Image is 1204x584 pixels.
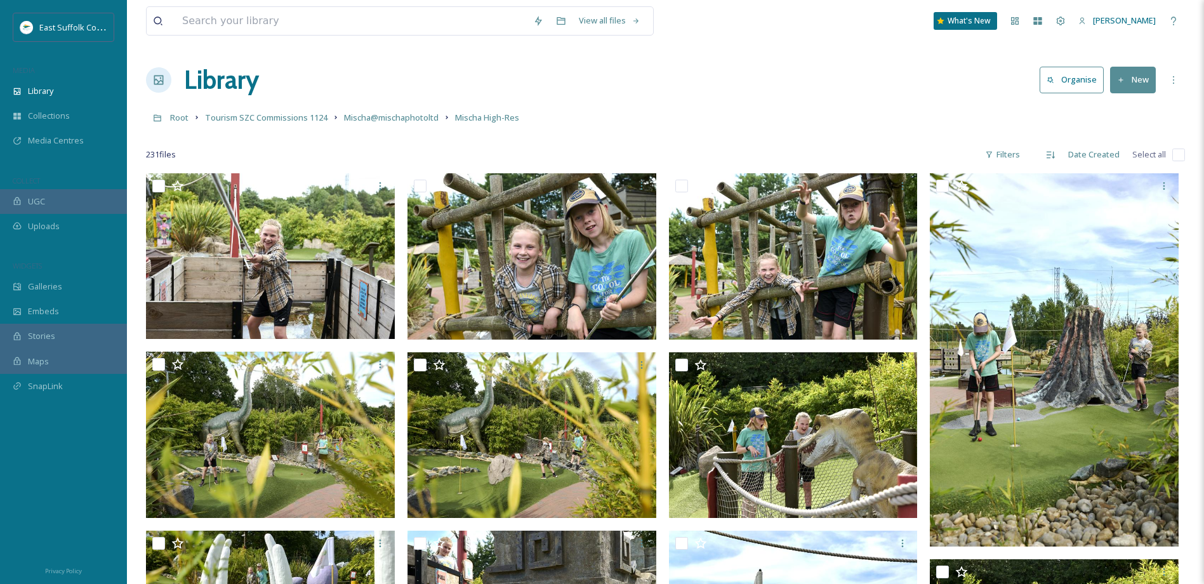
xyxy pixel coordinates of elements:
[146,149,176,161] span: 231 file s
[170,112,189,123] span: Root
[146,173,395,340] img: UffordGolf_MischaPhotoLtd_0625(13)
[176,7,527,35] input: Search your library
[1040,67,1104,93] button: Organise
[669,173,918,340] img: UffordGolf_MischaPhotoLtd_0625(15)
[1062,142,1126,167] div: Date Created
[146,352,395,518] img: UffordGolf_MischaPhotoLtd_0625(10)
[184,61,259,99] a: Library
[28,196,45,208] span: UGC
[28,135,84,147] span: Media Centres
[344,112,439,123] span: Mischa@mischaphotoltd
[28,110,70,122] span: Collections
[28,220,60,232] span: Uploads
[1110,67,1156,93] button: New
[407,352,656,518] img: UffordGolf_MischaPhotoLtd_0625(11)
[930,173,1179,547] img: UffordGolf_MischaPhotoLtd_0625(12)
[13,176,40,185] span: COLLECT
[1132,149,1166,161] span: Select all
[1093,15,1156,26] span: [PERSON_NAME]
[28,380,63,392] span: SnapLink
[1072,8,1162,33] a: [PERSON_NAME]
[28,355,49,368] span: Maps
[13,261,42,270] span: WIDGETS
[344,110,439,125] a: Mischa@mischaphotoltd
[13,65,35,75] span: MEDIA
[407,173,656,340] img: UffordGolf_MischaPhotoLtd_0625(14)
[28,305,59,317] span: Embeds
[572,8,647,33] a: View all files
[205,112,327,123] span: Tourism SZC Commissions 1124
[669,352,918,518] img: UffordGolf_MischaPhotoLtd_0625(5)
[979,142,1026,167] div: Filters
[20,21,33,34] img: ESC%20Logo.png
[455,112,519,123] span: Mischa High-Res
[39,21,114,33] span: East Suffolk Council
[45,562,82,578] a: Privacy Policy
[28,85,53,97] span: Library
[205,110,327,125] a: Tourism SZC Commissions 1124
[28,330,55,342] span: Stories
[1040,67,1110,93] a: Organise
[934,12,997,30] a: What's New
[455,110,519,125] a: Mischa High-Res
[45,567,82,575] span: Privacy Policy
[170,110,189,125] a: Root
[28,281,62,293] span: Galleries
